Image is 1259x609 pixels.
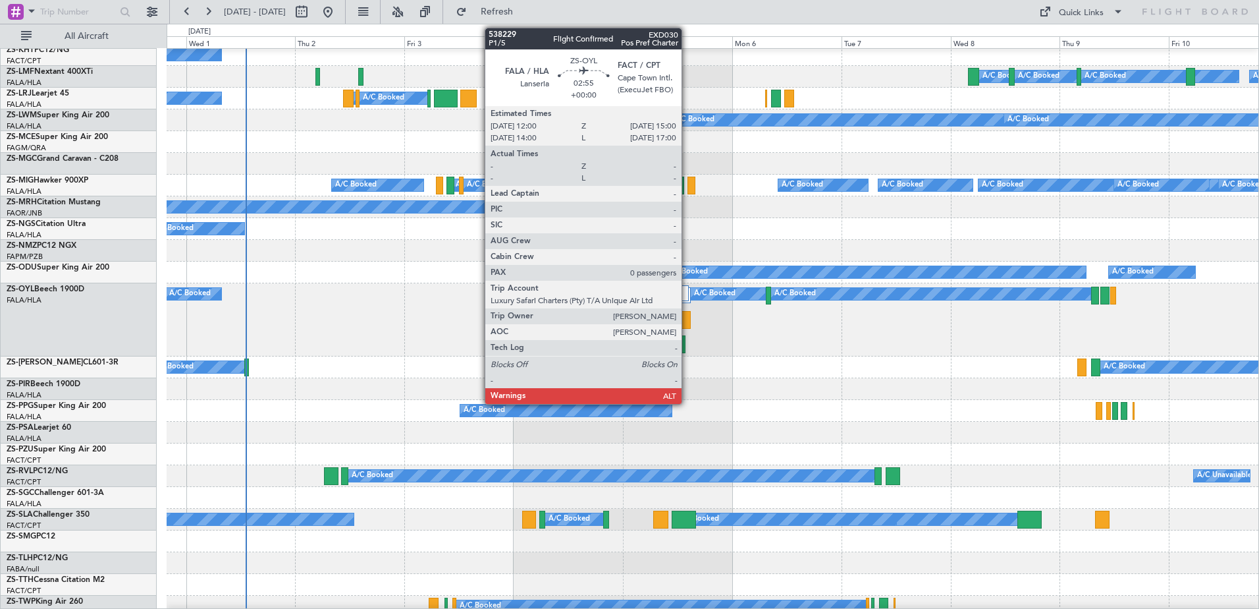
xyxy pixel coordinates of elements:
div: A/C Booked [1104,357,1145,377]
input: Trip Number [40,2,116,22]
a: ZS-SMGPC12 [7,533,55,540]
a: ZS-TTHCessna Citation M2 [7,576,105,584]
a: ZS-NMZPC12 NGX [7,242,76,250]
a: ZS-TLHPC12/NG [7,554,68,562]
div: A/C Booked [152,357,194,377]
a: ZS-MIGHawker 900XP [7,177,88,185]
a: FAOR/JNB [7,208,42,218]
a: FALA/HLA [7,412,41,422]
a: ZS-PSALearjet 60 [7,424,71,432]
div: Wed 1 [186,36,296,48]
span: ZS-TLH [7,554,33,562]
span: ZS-ODU [7,264,37,272]
a: ZS-KHTPC12/NG [7,46,69,54]
a: ZS-NGSCitation Ultra [7,220,86,228]
span: ZS-MIG [7,177,34,185]
div: A/C Booked [169,284,211,304]
a: ZS-MGCGrand Caravan - C208 [7,155,119,163]
span: ZS-LRJ [7,90,32,98]
div: Quick Links [1059,7,1104,20]
span: ZS-PZU [7,446,34,453]
span: ZS-KHT [7,46,34,54]
div: A/C Booked [335,175,377,195]
a: ZS-PZUSuper King Air 200 [7,446,106,453]
button: Refresh [450,1,529,22]
div: A/C Booked [1007,110,1049,130]
div: A/C Booked [464,401,505,420]
span: Refresh [469,7,525,16]
span: [DATE] - [DATE] [224,6,286,18]
a: FAGM/QRA [7,143,46,153]
div: A/C Booked [363,88,404,108]
span: ZS-[PERSON_NAME] [7,359,83,366]
a: ZS-LWMSuper King Air 200 [7,111,109,119]
div: Mon 6 [732,36,842,48]
a: ZS-MCESuper King Air 200 [7,133,108,141]
a: FACT/CPT [7,455,41,465]
a: ZS-OYLBeech 1900D [7,285,84,293]
div: [DATE] [188,26,211,38]
div: A/C Booked [1085,67,1126,86]
div: A/C Booked [673,110,714,130]
a: ZS-RVLPC12/NG [7,467,68,475]
a: FACT/CPT [7,586,41,596]
span: ZS-MCE [7,133,36,141]
a: FACT/CPT [7,56,41,66]
div: A/C Booked [456,175,497,195]
span: ZS-LWM [7,111,37,119]
div: Fri 3 [404,36,514,48]
a: FALA/HLA [7,499,41,509]
span: ZS-PIR [7,380,30,388]
a: FALA/HLA [7,295,41,305]
span: ZS-LMF [7,68,34,76]
a: ZS-PPGSuper King Air 200 [7,402,106,410]
a: ZS-SGCChallenger 601-3A [7,489,104,497]
div: A/C Booked [571,175,612,195]
span: ZS-NGS [7,220,36,228]
div: A/C Booked [1112,262,1154,282]
a: ZS-[PERSON_NAME]CL601-3R [7,359,119,366]
a: FALA/HLA [7,78,41,88]
div: A/C Booked [549,509,590,529]
div: Sun 5 [623,36,732,48]
div: A/C Booked [666,262,708,282]
div: Tue 7 [842,36,951,48]
a: FALA/HLA [7,187,41,196]
div: A/C Booked [352,466,393,486]
a: FALA/HLA [7,434,41,444]
a: FALA/HLA [7,121,41,131]
a: FACT/CPT [7,477,41,487]
div: A/C Booked [982,67,1024,86]
a: ZS-LRJLearjet 45 [7,90,69,98]
span: ZS-SGC [7,489,34,497]
a: FABA/null [7,564,40,574]
a: FAPM/PZB [7,252,43,262]
a: ZS-PIRBeech 1900D [7,380,80,388]
a: FALA/HLA [7,100,41,109]
a: ZS-MRHCitation Mustang [7,198,101,206]
a: ZS-ODUSuper King Air 200 [7,264,109,272]
span: ZS-MGC [7,155,37,163]
a: FACT/CPT [7,521,41,531]
a: FALA/HLA [7,390,41,400]
button: Quick Links [1032,1,1130,22]
a: ZS-TWPKing Air 260 [7,598,83,606]
div: A/C Booked [694,284,736,304]
a: ZS-SLAChallenger 350 [7,511,90,519]
span: ZS-RVL [7,467,33,475]
div: A/C Booked [1117,175,1159,195]
button: All Aircraft [14,26,143,47]
span: ZS-SLA [7,511,33,519]
span: ZS-NMZ [7,242,37,250]
div: A/C Booked [1018,67,1059,86]
span: ZS-TWP [7,598,36,606]
div: Thu 2 [295,36,404,48]
span: All Aircraft [34,32,139,41]
div: A/C Booked [467,175,508,195]
div: A/C Booked [774,284,816,304]
span: ZS-PPG [7,402,34,410]
span: ZS-PSA [7,424,34,432]
div: A/C Booked [152,219,194,239]
div: A/C Unavailable [1197,466,1252,486]
a: ZS-LMFNextant 400XTi [7,68,93,76]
